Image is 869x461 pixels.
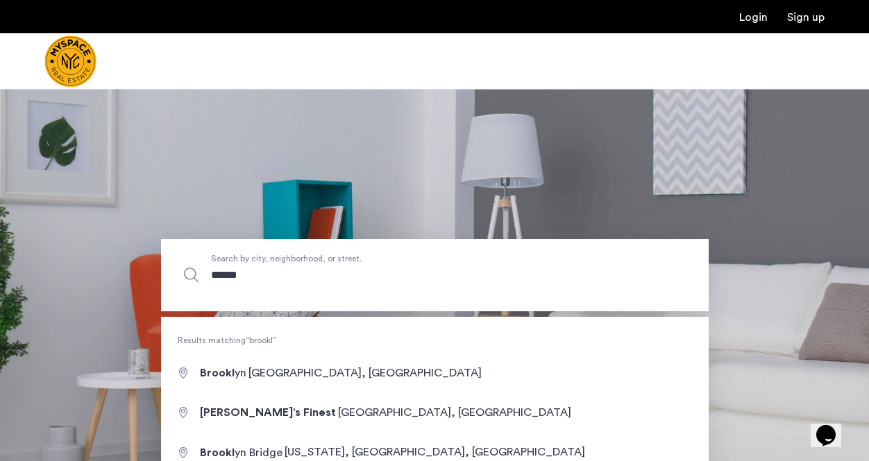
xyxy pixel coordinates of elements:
img: logo [44,35,96,87]
a: Cazamio Logo [44,35,96,87]
span: Brookl [200,367,235,379]
span: yn [200,367,248,379]
input: Apartment Search [161,239,709,311]
span: [US_STATE], [GEOGRAPHIC_DATA], [GEOGRAPHIC_DATA] [285,447,585,458]
a: Registration [787,12,825,23]
span: Brookl [200,447,235,458]
iframe: chat widget [811,406,855,447]
a: Login [739,12,768,23]
span: [PERSON_NAME]’s Finest [200,407,336,418]
q: brookl [246,336,276,345]
span: Search by city, neighborhood, or street. [211,251,594,265]
span: Results matching [161,333,709,347]
span: [GEOGRAPHIC_DATA], [GEOGRAPHIC_DATA] [248,367,482,379]
span: [GEOGRAPHIC_DATA], [GEOGRAPHIC_DATA] [338,407,571,418]
span: yn Bridge [200,447,285,458]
